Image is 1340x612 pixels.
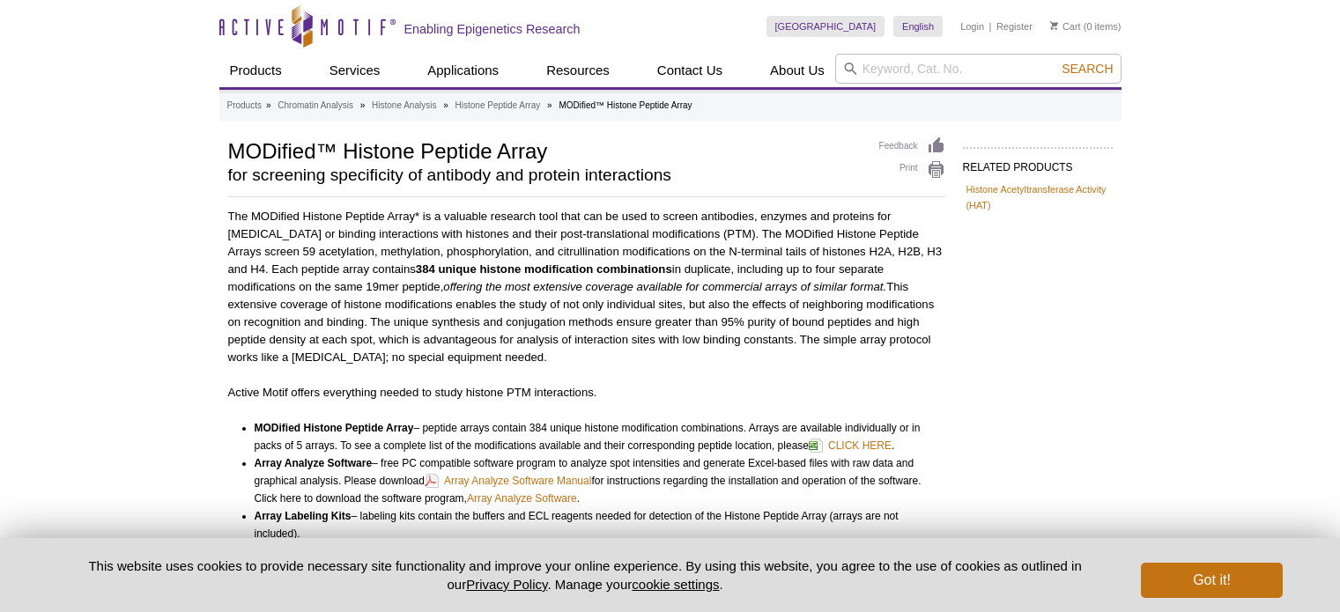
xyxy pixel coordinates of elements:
[960,20,984,33] a: Login
[759,54,835,87] a: About Us
[228,208,945,366] p: The MODified Histone Peptide Array* is a valuable research tool that can be used to screen antibo...
[219,54,292,87] a: Products
[443,280,886,293] i: offering the most extensive coverage available for commercial arrays of similar format.
[536,54,620,87] a: Resources
[996,20,1033,33] a: Register
[227,98,262,114] a: Products
[255,419,929,454] li: – peptide arrays contain 384 unique histone modification combinations. Arrays are available indiv...
[1050,20,1081,33] a: Cart
[647,54,733,87] a: Contact Us
[989,16,992,37] li: |
[255,510,352,522] strong: Array Labeling Kits
[255,422,414,434] strong: MODified Histone Peptide Array
[425,470,591,491] a: Array Analyze Software Manual
[255,507,929,578] li: – labeling kits contain the buffers and ECL reagents needed for detection of the Histone Peptide ...
[1141,563,1282,598] button: Got it!
[228,136,862,163] h1: MODified™ Histone Peptide Array
[404,21,581,37] h2: Enabling Epigenetics Research
[360,100,366,110] li: »
[1050,16,1122,37] li: (0 items)
[255,457,373,469] strong: Array Analyze Software
[809,435,892,456] a: CLICK HERE
[963,147,1113,179] h2: RELATED PRODUCTS
[1056,61,1118,77] button: Search
[467,490,577,507] a: Array Analyze Software
[255,454,929,507] li: – free PC compatible software program to analyze spot intensities and generate Excel-based files ...
[228,384,945,402] p: Active Motif offers everything needed to study histone PTM interactions.
[1050,21,1058,30] img: Your Cart
[879,160,945,180] a: Print
[58,557,1113,594] p: This website uses cookies to provide necessary site functionality and improve your online experie...
[1062,62,1113,76] span: Search
[766,16,885,37] a: [GEOGRAPHIC_DATA]
[966,181,1109,213] a: Histone Acetyltransferase Activity (HAT)
[835,54,1122,84] input: Keyword, Cat. No.
[547,100,552,110] li: »
[278,98,353,114] a: Chromatin Analysis
[417,54,509,87] a: Applications
[416,262,672,276] strong: 384 unique histone modification combinations
[266,100,271,110] li: »
[632,577,719,592] button: cookie settings
[455,98,541,114] a: Histone Peptide Array
[879,136,945,156] a: Feedback
[466,577,547,592] a: Privacy Policy
[228,167,862,183] h2: for screening specificity of antibody and protein interactions
[559,100,692,110] li: MODified™ Histone Peptide Array
[443,100,448,110] li: »
[893,16,943,37] a: English
[372,98,436,114] a: Histone Analysis
[319,54,391,87] a: Services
